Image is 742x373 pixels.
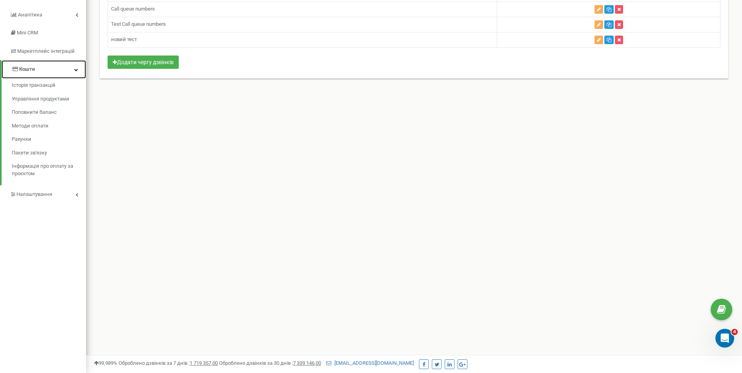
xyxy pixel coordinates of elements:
span: 99,989% [94,360,117,366]
span: Інформація про оплату за проєктом [12,163,82,177]
td: Call queue numbers [108,2,497,17]
span: Історія транзакцій [12,82,56,89]
td: новий тест [108,32,497,47]
span: Маркетплейс інтеграцій [17,48,75,54]
a: Інформація про оплату за проєктом [12,160,86,180]
span: Оброблено дзвінків за 7 днів : [119,360,218,366]
span: Поповнити баланс [12,109,57,116]
a: Пакети зв'язку [12,146,86,160]
a: Методи оплати [12,119,86,133]
u: 7 339 146,00 [293,360,321,366]
span: 4 [731,329,738,335]
span: Кошти [19,66,35,72]
span: Управління продуктами [12,95,69,102]
iframe: Intercom live chat [715,329,734,348]
a: Поповнити баланс [12,106,86,119]
a: Рахунки [12,133,86,146]
button: Додати чергу дзвінків [108,56,179,69]
span: Налаштування [16,191,52,197]
a: Управління продуктами [12,92,86,106]
a: Історія транзакцій [12,79,86,92]
u: 1 719 357,00 [190,360,218,366]
span: Пакети зв'язку [12,149,47,157]
span: Методи оплати [12,122,49,130]
span: Аналiтика [18,12,42,18]
a: [EMAIL_ADDRESS][DOMAIN_NAME] [326,360,414,366]
a: Кошти [2,60,86,79]
span: Рахунки [12,136,31,143]
td: Test Call queue numbers [108,17,497,32]
span: Оброблено дзвінків за 30 днів : [219,360,321,366]
span: Mini CRM [17,30,38,36]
